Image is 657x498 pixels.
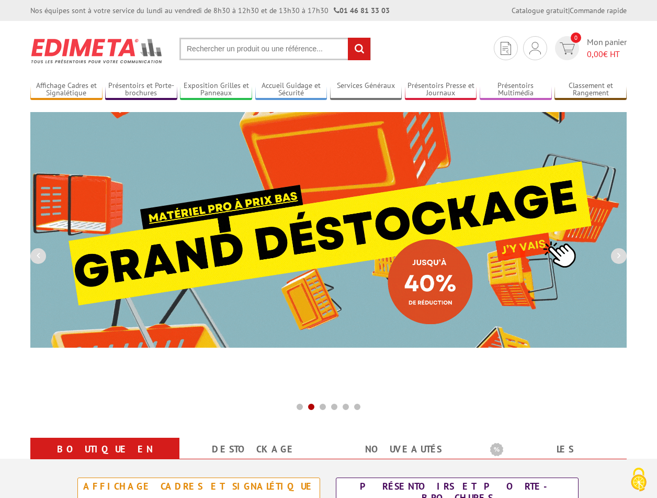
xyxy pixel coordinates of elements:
[43,440,167,478] a: Boutique en ligne
[552,36,627,60] a: devis rapide 0 Mon panier 0,00€ HT
[512,5,627,16] div: |
[570,6,627,15] a: Commande rapide
[626,467,652,493] img: Cookies (fenêtre modale)
[180,81,252,98] a: Exposition Grilles et Panneaux
[192,440,316,459] a: Destockage
[334,6,390,15] strong: 01 46 81 33 03
[571,32,581,43] span: 0
[30,81,103,98] a: Affichage Cadres et Signalétique
[30,31,164,70] img: Présentoir, panneau, stand - Edimeta - PLV, affichage, mobilier bureau, entreprise
[81,481,317,492] div: Affichage Cadres et Signalétique
[480,81,552,98] a: Présentoirs Multimédia
[512,6,568,15] a: Catalogue gratuit
[330,81,402,98] a: Services Généraux
[405,81,477,98] a: Présentoirs Presse et Journaux
[587,48,627,60] span: € HT
[179,38,371,60] input: Rechercher un produit ou une référence...
[529,42,541,54] img: devis rapide
[255,81,327,98] a: Accueil Guidage et Sécurité
[30,5,390,16] div: Nos équipes sont à votre service du lundi au vendredi de 8h30 à 12h30 et de 13h30 à 17h30
[341,440,465,459] a: nouveautés
[348,38,370,60] input: rechercher
[490,440,621,461] b: Les promotions
[554,81,627,98] a: Classement et Rangement
[587,36,627,60] span: Mon panier
[560,42,575,54] img: devis rapide
[620,462,657,498] button: Cookies (fenêtre modale)
[105,81,177,98] a: Présentoirs et Porte-brochures
[501,42,511,55] img: devis rapide
[490,440,614,478] a: Les promotions
[587,49,603,59] span: 0,00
